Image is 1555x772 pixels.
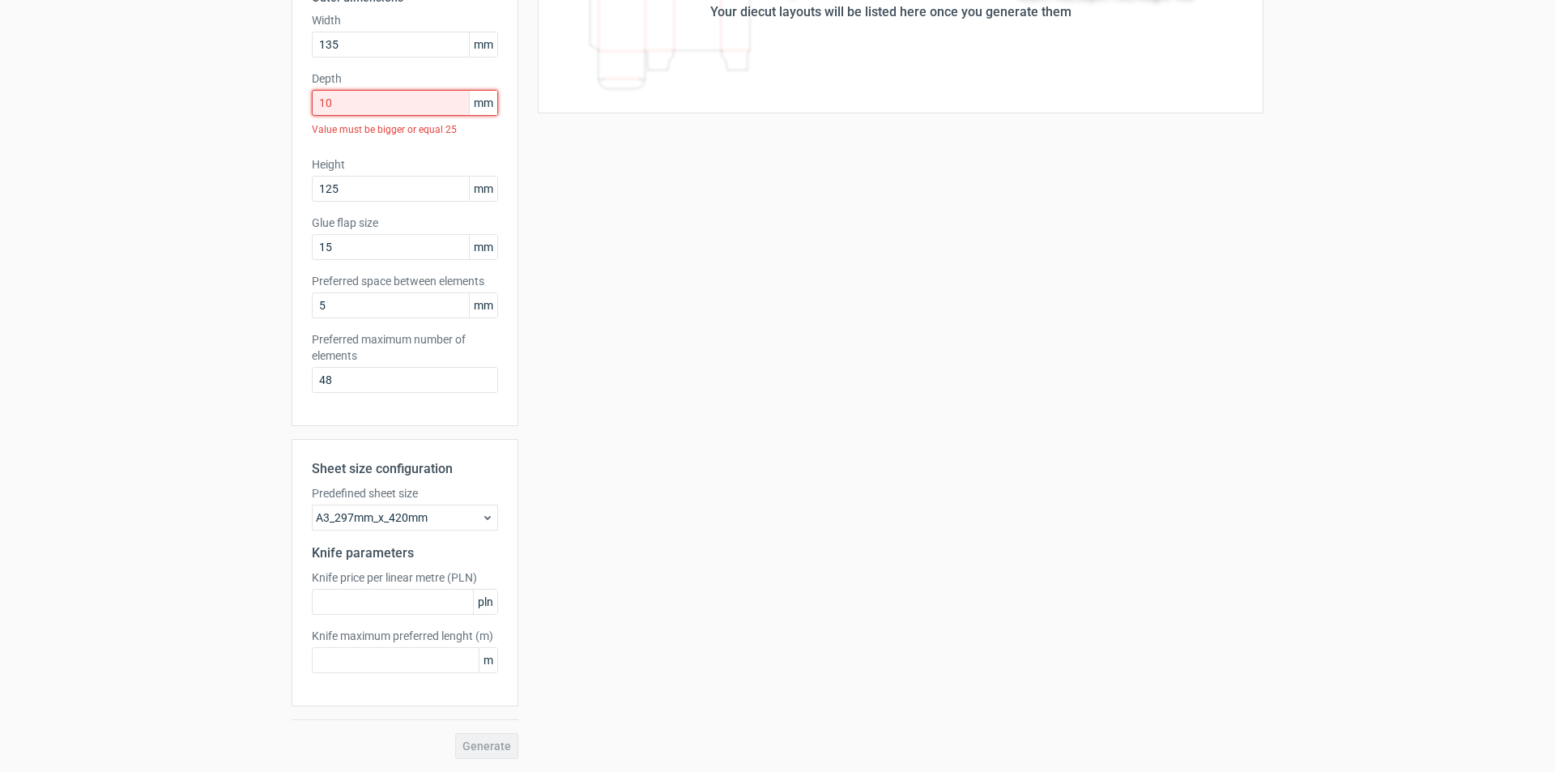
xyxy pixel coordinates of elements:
h2: Sheet size configuration [312,459,498,479]
h2: Knife parameters [312,544,498,563]
span: pln [473,590,497,614]
label: Width [312,12,498,28]
label: Depth [312,70,498,87]
span: m [479,648,497,672]
label: Height [312,156,498,173]
span: mm [469,235,497,259]
label: Glue flap size [312,215,498,231]
div: A3_297mm_x_420mm [312,505,498,531]
label: Predefined sheet size [312,485,498,501]
span: mm [469,177,497,201]
label: Knife price per linear metre (PLN) [312,569,498,586]
span: mm [469,91,497,115]
span: mm [469,32,497,57]
label: Preferred maximum number of elements [312,331,498,364]
label: Preferred space between elements [312,273,498,289]
div: Your diecut layouts will be listed here once you generate them [710,2,1071,22]
label: Knife maximum preferred lenght (m) [312,628,498,644]
span: mm [469,293,497,318]
div: Value must be bigger or equal 25 [312,116,498,143]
